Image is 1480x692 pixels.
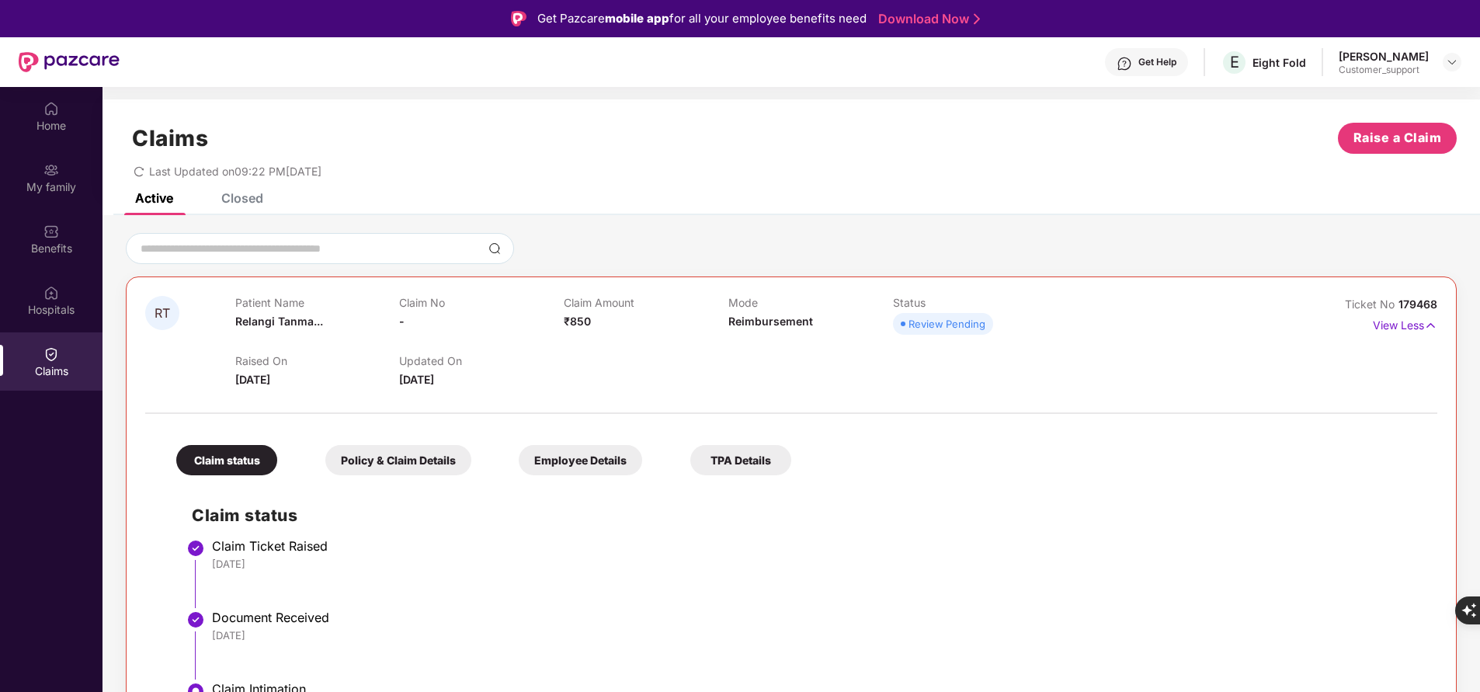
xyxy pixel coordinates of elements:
[1424,317,1437,334] img: svg+xml;base64,PHN2ZyB4bWxucz0iaHR0cDovL3d3dy53My5vcmcvMjAwMC9zdmciIHdpZHRoPSIxNyIgaGVpZ2h0PSIxNy...
[1353,128,1442,148] span: Raise a Claim
[43,101,59,116] img: svg+xml;base64,PHN2ZyBpZD0iSG9tZSIgeG1sbnM9Imh0dHA6Ly93d3cudzMub3JnLzIwMDAvc3ZnIiB3aWR0aD0iMjAiIG...
[235,354,400,367] p: Raised On
[176,445,277,475] div: Claim status
[399,296,564,309] p: Claim No
[399,315,405,328] span: -
[43,285,59,301] img: svg+xml;base64,PHN2ZyBpZD0iSG9zcGl0YWxzIiB4bWxucz0iaHR0cDovL3d3dy53My5vcmcvMjAwMC9zdmciIHdpZHRoPS...
[488,242,501,255] img: svg+xml;base64,PHN2ZyBpZD0iU2VhcmNoLTMyeDMyIiB4bWxucz0iaHR0cDovL3d3dy53My5vcmcvMjAwMC9zdmciIHdpZH...
[399,373,434,386] span: [DATE]
[235,315,323,328] span: Relangi Tanma...
[235,373,270,386] span: [DATE]
[537,9,867,28] div: Get Pazcare for all your employee benefits need
[564,315,591,328] span: ₹850
[974,11,980,27] img: Stroke
[878,11,975,27] a: Download Now
[511,11,526,26] img: Logo
[43,162,59,178] img: svg+xml;base64,PHN2ZyB3aWR0aD0iMjAiIGhlaWdodD0iMjAiIHZpZXdCb3g9IjAgMCAyMCAyMCIgZmlsbD0ibm9uZSIgeG...
[132,125,208,151] h1: Claims
[186,539,205,558] img: svg+xml;base64,PHN2ZyBpZD0iU3RlcC1Eb25lLTMyeDMyIiB4bWxucz0iaHR0cDovL3d3dy53My5vcmcvMjAwMC9zdmciIH...
[564,296,728,309] p: Claim Amount
[186,610,205,629] img: svg+xml;base64,PHN2ZyBpZD0iU3RlcC1Eb25lLTMyeDMyIiB4bWxucz0iaHR0cDovL3d3dy53My5vcmcvMjAwMC9zdmciIH...
[135,190,173,206] div: Active
[212,557,1422,571] div: [DATE]
[221,190,263,206] div: Closed
[1117,56,1132,71] img: svg+xml;base64,PHN2ZyBpZD0iSGVscC0zMngzMiIgeG1sbnM9Imh0dHA6Ly93d3cudzMub3JnLzIwMDAvc3ZnIiB3aWR0aD...
[149,165,321,178] span: Last Updated on 09:22 PM[DATE]
[399,354,564,367] p: Updated On
[1339,64,1429,76] div: Customer_support
[1339,49,1429,64] div: [PERSON_NAME]
[1398,297,1437,311] span: 179468
[134,165,144,178] span: redo
[1230,53,1239,71] span: E
[235,296,400,309] p: Patient Name
[325,445,471,475] div: Policy & Claim Details
[605,11,669,26] strong: mobile app
[1446,56,1458,68] img: svg+xml;base64,PHN2ZyBpZD0iRHJvcGRvd24tMzJ4MzIiIHhtbG5zPSJodHRwOi8vd3d3LnczLm9yZy8yMDAwL3N2ZyIgd2...
[908,316,985,332] div: Review Pending
[728,315,813,328] span: Reimbursement
[519,445,642,475] div: Employee Details
[690,445,791,475] div: TPA Details
[1338,123,1457,154] button: Raise a Claim
[212,610,1422,625] div: Document Received
[43,346,59,362] img: svg+xml;base64,PHN2ZyBpZD0iQ2xhaW0iIHhtbG5zPSJodHRwOi8vd3d3LnczLm9yZy8yMDAwL3N2ZyIgd2lkdGg9IjIwIi...
[1373,313,1437,334] p: View Less
[893,296,1058,309] p: Status
[19,52,120,72] img: New Pazcare Logo
[212,628,1422,642] div: [DATE]
[212,538,1422,554] div: Claim Ticket Raised
[1345,297,1398,311] span: Ticket No
[192,502,1422,528] h2: Claim status
[1138,56,1176,68] div: Get Help
[1252,55,1306,70] div: Eight Fold
[155,307,170,320] span: RT
[43,224,59,239] img: svg+xml;base64,PHN2ZyBpZD0iQmVuZWZpdHMiIHhtbG5zPSJodHRwOi8vd3d3LnczLm9yZy8yMDAwL3N2ZyIgd2lkdGg9Ij...
[728,296,893,309] p: Mode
